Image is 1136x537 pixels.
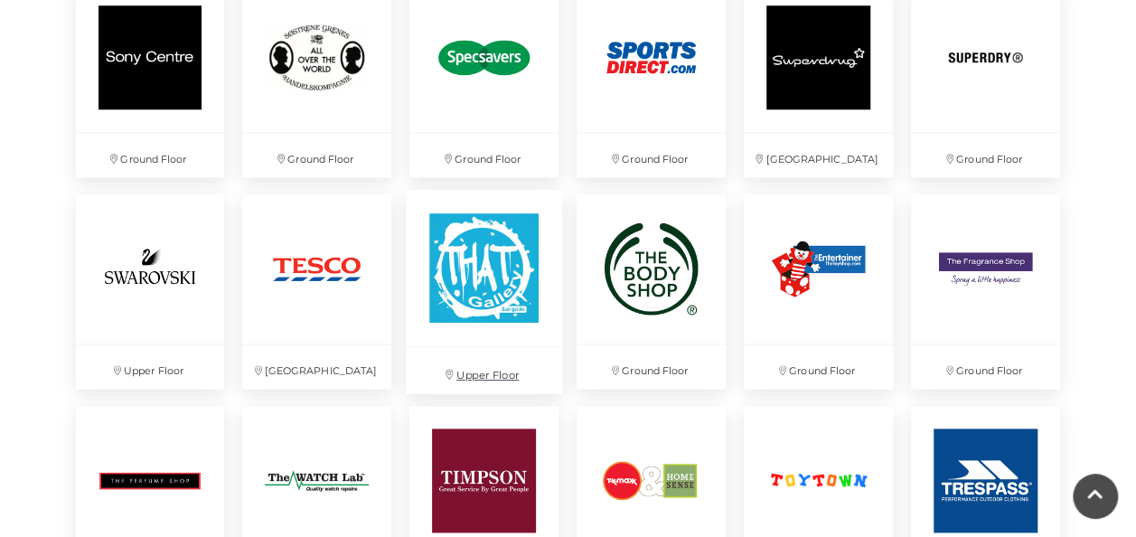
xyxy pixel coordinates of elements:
[406,347,562,393] p: Upper Floor
[744,133,893,177] p: [GEOGRAPHIC_DATA]
[242,133,391,177] p: Ground Floor
[409,133,559,177] p: Ground Floor
[397,180,572,403] a: That Gallery at Festival Place Upper Floor
[577,133,726,177] p: Ground Floor
[406,190,562,346] img: That Gallery at Festival Place
[233,185,400,398] a: [GEOGRAPHIC_DATA]
[577,344,726,389] p: Ground Floor
[76,133,225,177] p: Ground Floor
[735,185,902,398] a: Ground Floor
[911,133,1060,177] p: Ground Floor
[242,344,391,389] p: [GEOGRAPHIC_DATA]
[67,185,234,398] a: Upper Floor
[568,185,735,398] a: Ground Floor
[76,344,225,389] p: Upper Floor
[911,344,1060,389] p: Ground Floor
[902,185,1069,398] a: Ground Floor
[744,344,893,389] p: Ground Floor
